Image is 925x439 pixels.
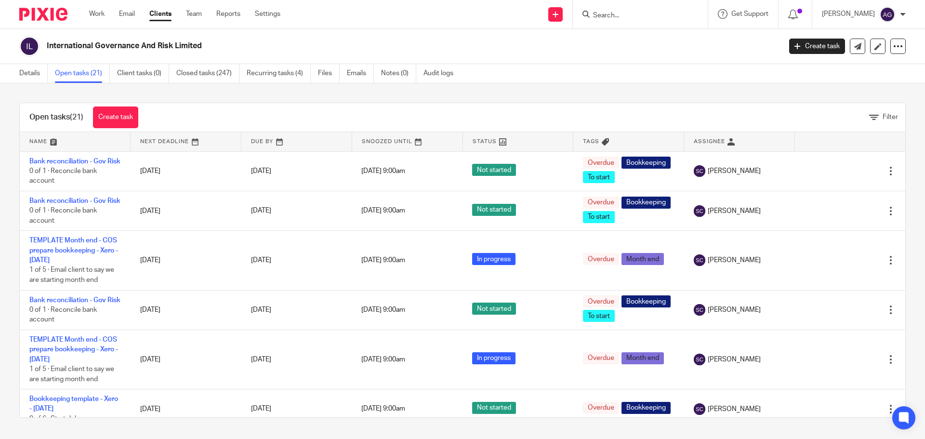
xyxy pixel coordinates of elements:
[29,297,120,304] a: Bank reconciliation - Gov Risk
[472,303,516,315] span: Not started
[347,64,374,83] a: Emails
[694,205,705,217] img: svg%3E
[251,257,271,264] span: [DATE]
[318,64,340,83] a: Files
[694,165,705,177] img: svg%3E
[29,306,97,323] span: 0 of 1 · Reconcile bank account
[583,139,599,144] span: Tags
[93,106,138,128] a: Create task
[362,139,412,144] span: Snoozed Until
[708,305,761,315] span: [PERSON_NAME]
[621,157,671,169] span: Bookkeeping
[29,366,114,383] span: 1 of 5 · Email client to say we are starting month end
[472,204,516,216] span: Not started
[29,158,120,165] a: Bank reconciliation - Gov Risk
[131,389,241,429] td: [DATE]
[29,415,79,422] span: 0 of 6 · Start Job
[472,402,516,414] span: Not started
[29,267,114,284] span: 1 of 5 · Email client to say we are starting month end
[186,9,202,19] a: Team
[251,168,271,174] span: [DATE]
[621,352,664,364] span: Month end
[29,237,118,264] a: TEMPLATE Month end - COS prepare bookkeeping - Xero - [DATE]
[472,253,515,265] span: In progress
[55,64,110,83] a: Open tasks (21)
[621,253,664,265] span: Month end
[708,166,761,176] span: [PERSON_NAME]
[47,41,629,51] h2: International Governance And Risk Limited
[423,64,461,83] a: Audit logs
[361,257,405,264] span: [DATE] 9:00am
[583,253,619,265] span: Overdue
[583,157,619,169] span: Overdue
[473,139,497,144] span: Status
[694,403,705,415] img: svg%3E
[119,9,135,19] a: Email
[251,208,271,214] span: [DATE]
[19,64,48,83] a: Details
[883,114,898,120] span: Filter
[19,36,40,56] img: svg%3E
[29,336,118,363] a: TEMPLATE Month end - COS prepare bookkeeping - Xero - [DATE]
[251,306,271,313] span: [DATE]
[472,164,516,176] span: Not started
[708,404,761,414] span: [PERSON_NAME]
[29,168,97,185] span: 0 of 1 · Reconcile bank account
[131,231,241,290] td: [DATE]
[131,290,241,330] td: [DATE]
[731,11,768,17] span: Get Support
[247,64,311,83] a: Recurring tasks (4)
[583,197,619,209] span: Overdue
[583,310,615,322] span: To start
[592,12,679,20] input: Search
[361,168,405,174] span: [DATE] 9:00am
[708,255,761,265] span: [PERSON_NAME]
[251,406,271,412] span: [DATE]
[29,198,120,204] a: Bank reconciliation - Gov Risk
[708,206,761,216] span: [PERSON_NAME]
[89,9,105,19] a: Work
[131,330,241,389] td: [DATE]
[708,355,761,364] span: [PERSON_NAME]
[694,304,705,316] img: svg%3E
[880,7,895,22] img: svg%3E
[621,402,671,414] span: Bookkeeping
[583,171,615,183] span: To start
[70,113,83,121] span: (21)
[29,112,83,122] h1: Open tasks
[131,191,241,230] td: [DATE]
[29,208,97,225] span: 0 of 1 · Reconcile bank account
[176,64,239,83] a: Closed tasks (247)
[472,352,515,364] span: In progress
[822,9,875,19] p: [PERSON_NAME]
[361,356,405,363] span: [DATE] 9:00am
[131,151,241,191] td: [DATE]
[583,211,615,223] span: To start
[361,306,405,313] span: [DATE] 9:00am
[381,64,416,83] a: Notes (0)
[583,295,619,307] span: Overdue
[583,402,619,414] span: Overdue
[117,64,169,83] a: Client tasks (0)
[251,356,271,363] span: [DATE]
[694,354,705,365] img: svg%3E
[255,9,280,19] a: Settings
[216,9,240,19] a: Reports
[621,197,671,209] span: Bookkeeping
[583,352,619,364] span: Overdue
[694,254,705,266] img: svg%3E
[29,396,118,412] a: Bookkeeping template - Xero - [DATE]
[361,406,405,412] span: [DATE] 9:00am
[789,39,845,54] a: Create task
[19,8,67,21] img: Pixie
[621,295,671,307] span: Bookkeeping
[149,9,172,19] a: Clients
[361,208,405,214] span: [DATE] 9:00am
